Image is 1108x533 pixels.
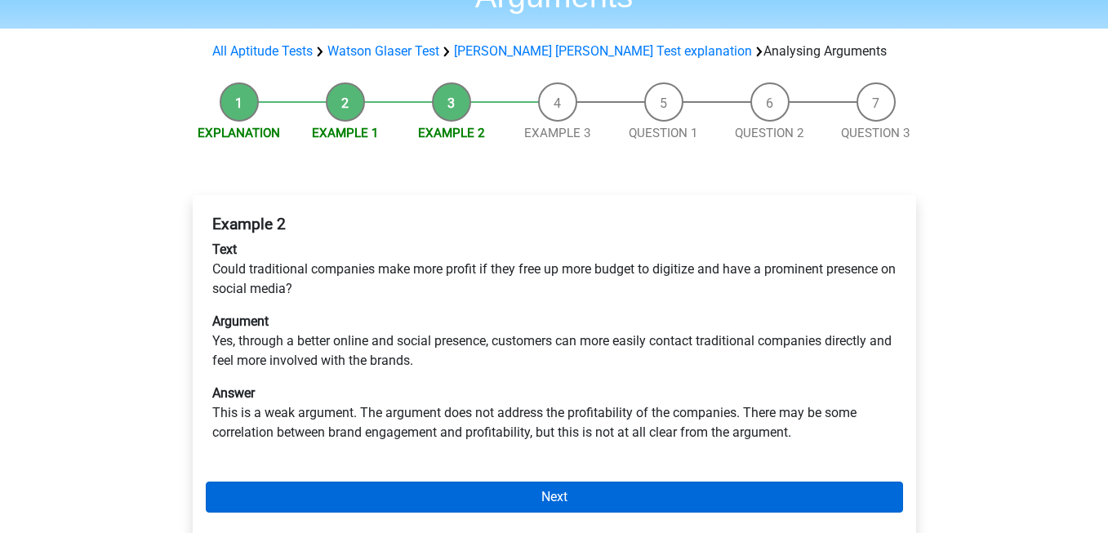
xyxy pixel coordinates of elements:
a: Question 2 [735,126,804,140]
a: Watson Glaser Test [327,43,439,59]
b: Example 2 [212,215,286,233]
b: Text [212,242,237,257]
b: Answer [212,385,255,401]
a: All Aptitude Tests [212,43,313,59]
a: Next [206,482,903,513]
a: Example 2 [418,126,485,140]
div: Analysing Arguments [206,42,903,61]
a: Example 1 [312,126,379,140]
a: Explanation [198,126,280,140]
p: Could traditional companies make more profit if they free up more budget to digitize and have a p... [212,240,897,299]
a: Question 3 [841,126,910,140]
p: This is a weak argument. The argument does not address the profitability of the companies. There ... [212,384,897,442]
a: Example 3 [524,126,591,140]
a: Question 1 [629,126,698,140]
a: [PERSON_NAME] [PERSON_NAME] Test explanation [454,43,752,59]
p: Yes, through a better online and social presence, customers can more easily contact traditional c... [212,312,897,371]
b: Argument [212,313,269,329]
